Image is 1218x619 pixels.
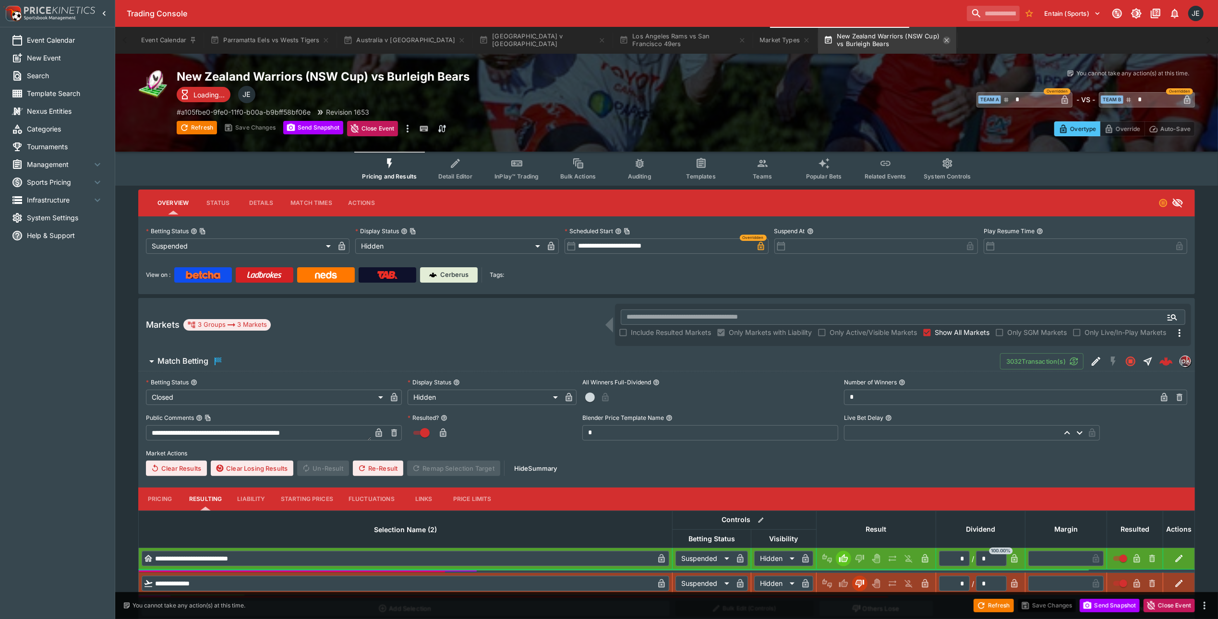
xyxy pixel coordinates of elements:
[157,356,208,366] h6: Match Betting
[820,576,835,591] button: Not Set
[565,227,613,235] p: Scheduled Start
[27,106,103,116] span: Nexus Entities
[446,488,499,511] button: Price Limits
[924,173,971,180] span: System Controls
[743,235,764,241] span: Overridden
[852,551,868,566] button: Lose
[27,230,103,240] span: Help & Support
[27,88,103,98] span: Template Search
[27,142,103,152] span: Tournaments
[1122,353,1139,370] button: Closed
[1159,355,1173,368] div: de0d7ae5-46e8-443c-b682-2dd2d589c657
[27,71,103,81] span: Search
[1025,511,1107,548] th: Margin
[614,27,752,54] button: Los Angeles Rams vs San Francisco 49ers
[628,173,651,180] span: Auditing
[631,327,711,337] span: Include Resulted Markets
[177,121,217,134] button: Refresh
[1144,599,1195,612] button: Close Event
[27,53,103,63] span: New Event
[1145,121,1195,136] button: Auto-Save
[377,271,398,279] img: TabNZ
[229,488,273,511] button: Liability
[283,121,343,134] button: Send Snapshot
[885,576,900,591] button: Push
[984,227,1035,235] p: Play Resume Time
[687,173,716,180] span: Templates
[1172,197,1183,209] svg: Hidden
[401,228,408,235] button: Display StatusCopy To Clipboard
[354,152,978,186] div: Event type filters
[355,238,543,254] div: Hidden
[1159,355,1173,368] img: logo-cerberus--red.svg
[1070,124,1096,134] p: Overtype
[429,271,437,279] img: Cerberus
[844,414,883,422] p: Live Bet Delay
[177,107,311,117] p: Copy To Clipboard
[196,191,240,214] button: Status
[560,173,596,180] span: Bulk Actions
[806,173,842,180] span: Popular Bets
[820,551,835,566] button: Not Set
[1080,599,1140,612] button: Send Snapshot
[353,461,403,476] button: Re-Result
[441,415,447,421] button: Resulted?
[191,379,197,386] button: Betting Status
[402,488,446,511] button: Links
[191,228,197,235] button: Betting StatusCopy To Clipboard
[1139,353,1157,370] button: Straight
[238,86,255,103] div: James Edlin
[967,6,1020,21] input: search
[807,228,814,235] button: Suspend At
[27,159,92,169] span: Management
[181,488,229,511] button: Resulting
[453,379,460,386] button: Display Status
[899,379,905,386] button: Number of Winners
[240,191,283,214] button: Details
[199,228,206,235] button: Copy To Clipboard
[1076,95,1095,105] h6: - VS -
[420,267,478,283] a: Cerberus
[972,579,974,589] div: /
[438,173,472,180] span: Detail Editor
[653,379,660,386] button: All Winners Full-Dividend
[494,173,539,180] span: InPlay™ Trading
[1147,5,1164,22] button: Documentation
[150,191,196,214] button: Overview
[341,488,402,511] button: Fluctuations
[138,488,181,511] button: Pricing
[1000,353,1084,369] button: 3032Transaction(s)
[624,228,630,235] button: Copy To Clipboard
[473,27,612,54] button: [GEOGRAPHIC_DATA] v [GEOGRAPHIC_DATA]
[754,576,798,591] div: Hidden
[844,378,897,386] p: Number of Winners
[753,173,772,180] span: Teams
[177,69,686,84] h2: Copy To Clipboard
[27,213,103,223] span: System Settings
[836,576,851,591] button: Win
[1116,124,1140,134] p: Override
[1169,88,1190,95] span: Overridden
[1054,121,1100,136] button: Overtype
[818,27,956,54] button: New Zealand Warriors (NSW Cup) vs Burleigh Bears
[666,415,673,421] button: Blender Price Template Name
[1166,5,1183,22] button: Notifications
[146,461,207,476] button: Clear Results
[836,551,851,566] button: Win
[410,228,416,235] button: Copy To Clipboard
[582,414,664,422] p: Blender Price Template Name
[901,551,917,566] button: Eliminated In Play
[868,576,884,591] button: Void
[989,548,1013,554] span: 100.00%
[935,327,989,337] span: Show All Markets
[1128,5,1145,22] button: Toggle light/dark mode
[830,327,917,337] span: Only Active/Visible Markets
[978,95,1001,104] span: Team A
[146,238,334,254] div: Suspended
[24,7,95,14] img: PriceKinetics
[247,271,282,279] img: Ladbrokes
[1085,327,1166,337] span: Only Live/In-Play Markets
[193,90,225,100] p: Loading...
[138,69,169,100] img: rugby_league.png
[135,27,203,54] button: Event Calendar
